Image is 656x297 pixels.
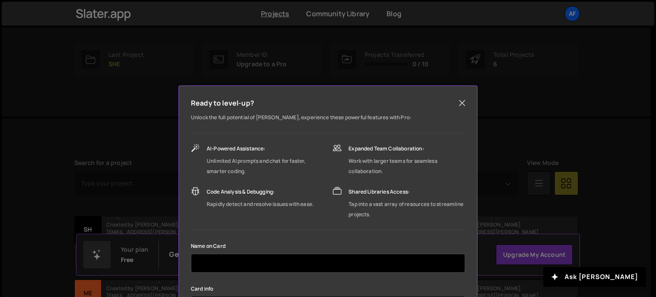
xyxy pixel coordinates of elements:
[191,242,225,250] label: Name on Card
[207,199,313,209] div: Rapidly detect and resolve issues with ease.
[191,98,254,108] h5: Ready to level-up?
[191,254,465,273] input: Kelly Slater
[207,187,313,197] div: Code Analysis & Debugging:
[348,199,465,220] div: Tap into a vast array of resources to streamline projects.
[456,97,469,109] button: Close
[348,156,465,176] div: Work with larger teams for seamless collaboration.
[191,285,213,293] label: Card info
[543,267,646,287] button: Ask [PERSON_NAME]
[348,187,465,197] div: Shared Libraries Access:
[348,144,465,154] div: Expanded Team Collaboration:
[207,156,324,176] div: Unlimited AI prompts and chat for faster, smarter coding.
[191,112,465,123] p: Unlock the full potential of [PERSON_NAME], experience these powerful features with Pro:
[207,144,324,154] div: AI-Powered Assistance:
